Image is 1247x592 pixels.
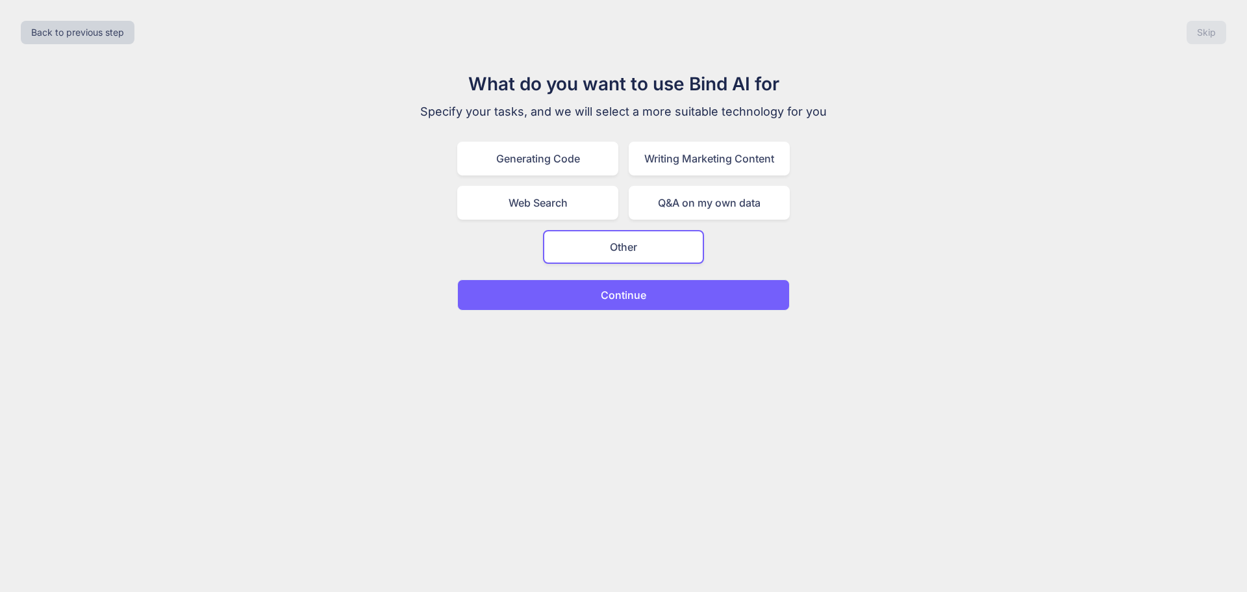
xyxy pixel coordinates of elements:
[601,287,646,303] p: Continue
[629,142,790,175] div: Writing Marketing Content
[457,186,618,220] div: Web Search
[1187,21,1226,44] button: Skip
[21,21,134,44] button: Back to previous step
[629,186,790,220] div: Q&A on my own data
[405,70,842,97] h1: What do you want to use Bind AI for
[543,230,704,264] div: Other
[405,103,842,121] p: Specify your tasks, and we will select a more suitable technology for you
[457,142,618,175] div: Generating Code
[457,279,790,311] button: Continue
